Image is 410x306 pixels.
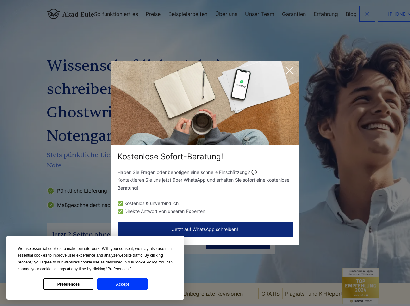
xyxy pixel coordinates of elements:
[97,278,147,290] button: Accept
[118,200,293,207] li: ✅ Kostenlos & unverbindlich
[118,222,293,237] button: Jetzt auf WhatsApp schreiben!
[94,11,138,17] a: So funktioniert es
[111,152,299,162] div: Kostenlose Sofort-Beratung!
[365,11,370,17] img: email
[133,260,157,264] span: Cookie Policy
[118,207,293,215] li: ✅ Direkte Antwort von unseren Experten
[146,11,161,17] a: Preise
[215,11,237,17] a: Über uns
[314,11,338,17] a: Erfahrung
[43,278,93,290] button: Preferences
[107,267,129,271] span: Preferences
[282,11,306,17] a: Garantien
[346,11,357,17] a: Blog
[245,11,274,17] a: Unser Team
[47,9,94,19] img: logo
[6,236,184,300] div: Cookie Consent Prompt
[168,11,207,17] a: Beispielarbeiten
[18,245,173,273] div: We use essential cookies to make our site work. With your consent, we may also use non-essential ...
[111,61,299,145] img: exit
[118,168,293,192] p: Haben Sie Fragen oder benötigen eine schnelle Einschätzung? 💬 Kontaktieren Sie uns jetzt über Wha...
